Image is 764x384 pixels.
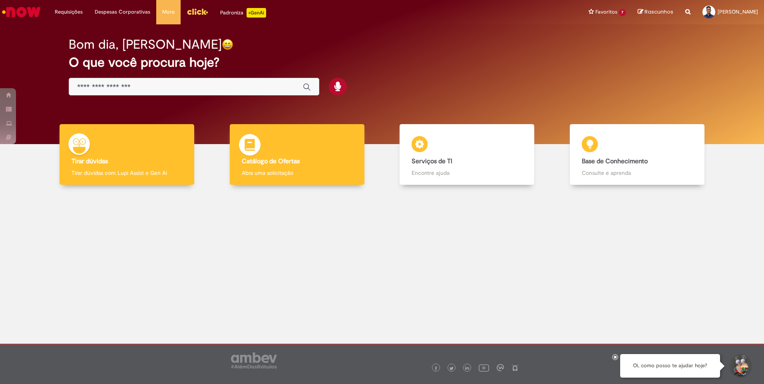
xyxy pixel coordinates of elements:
span: [PERSON_NAME] [718,8,758,15]
span: Requisições [55,8,83,16]
b: Base de Conhecimento [582,157,648,165]
span: Favoritos [595,8,617,16]
a: Base de Conhecimento Consulte e aprenda [552,124,722,185]
b: Serviços de TI [412,157,452,165]
div: Padroniza [220,8,266,18]
b: Tirar dúvidas [72,157,108,165]
img: logo_footer_workplace.png [497,364,504,371]
span: More [162,8,175,16]
span: 7 [619,9,626,16]
p: Encontre ajuda [412,169,522,177]
img: logo_footer_youtube.png [479,362,489,373]
span: Rascunhos [645,8,673,16]
img: logo_footer_naosei.png [511,364,519,371]
img: click_logo_yellow_360x200.png [187,6,208,18]
a: Catálogo de Ofertas Abra uma solicitação [212,124,382,185]
img: logo_footer_linkedin.png [465,366,469,371]
p: Abra uma solicitação [242,169,352,177]
button: Iniciar Conversa de Suporte [728,354,752,378]
div: Oi, como posso te ajudar hoje? [620,354,720,378]
a: Tirar dúvidas Tirar dúvidas com Lupi Assist e Gen Ai [42,124,212,185]
img: happy-face.png [222,39,233,50]
p: Tirar dúvidas com Lupi Assist e Gen Ai [72,169,182,177]
b: Catálogo de Ofertas [242,157,300,165]
a: Serviços de TI Encontre ajuda [382,124,552,185]
img: logo_footer_twitter.png [450,366,454,370]
img: logo_footer_facebook.png [434,366,438,370]
img: logo_footer_ambev_rotulo_gray.png [231,352,277,368]
h2: Bom dia, [PERSON_NAME] [69,38,222,51]
p: +GenAi [247,8,266,18]
p: Consulte e aprenda [582,169,692,177]
span: Despesas Corporativas [95,8,150,16]
h2: O que você procura hoje? [69,55,695,69]
a: Rascunhos [638,8,673,16]
img: ServiceNow [1,4,42,20]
